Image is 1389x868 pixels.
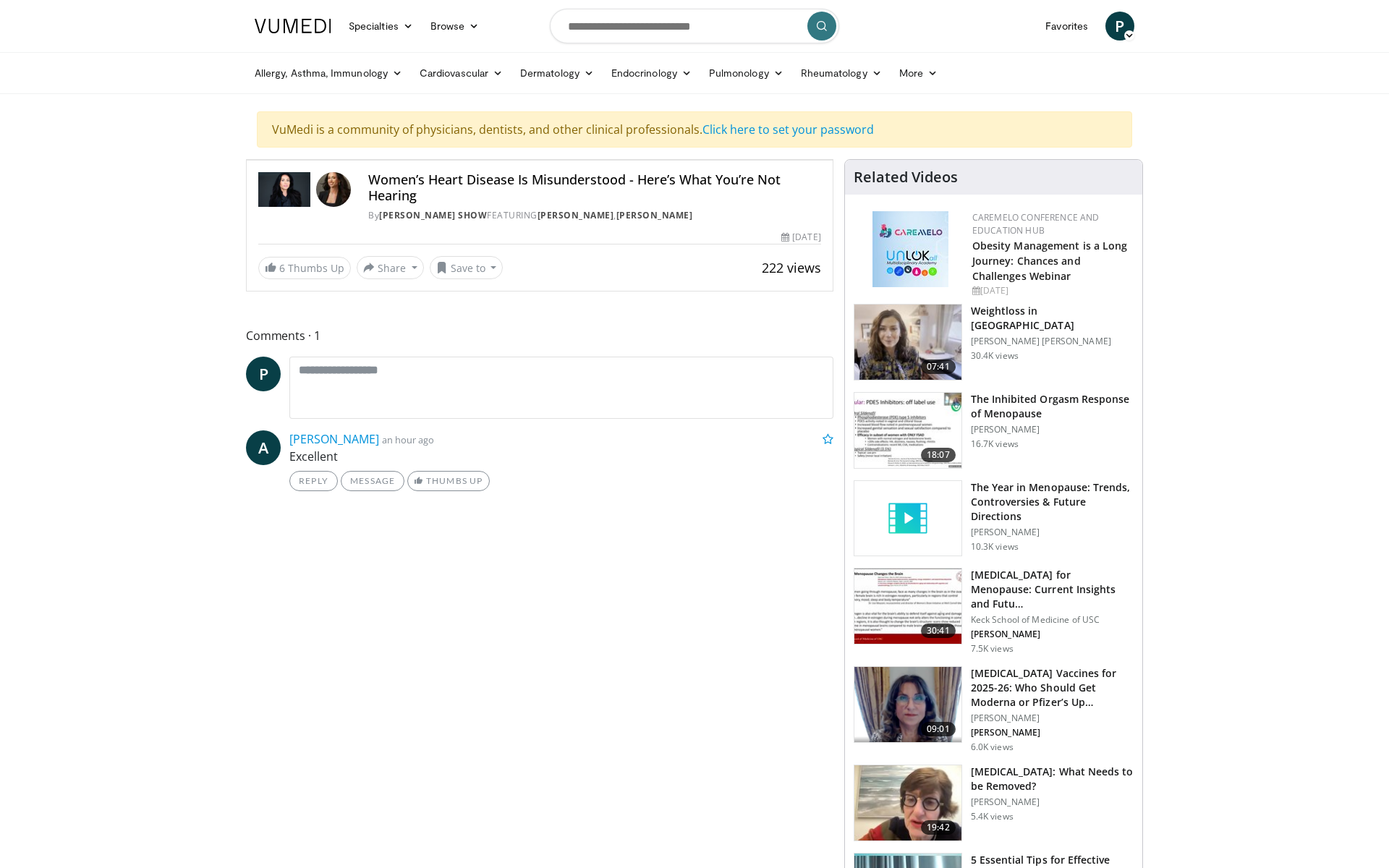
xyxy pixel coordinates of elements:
[700,59,792,88] a: Pulmonology
[854,392,1134,469] a: 18:07 The Inhibited Orgasm Response of Menopause [PERSON_NAME] 16.7K views
[246,430,281,465] a: A
[872,211,948,287] img: 45df64a9-a6de-482c-8a90-ada250f7980c.png.150x105_q85_autocrop_double_scale_upscale_version-0.2.jpg
[971,350,1019,362] p: 30.4K views
[854,667,961,742] img: 4e370bb1-17f0-4657-a42f-9b995da70d2f.png.150x105_q85_crop-smart_upscale.png
[854,393,961,468] img: 283c0f17-5e2d-42ba-a87c-168d447cdba4.150x105_q85_crop-smart_upscale.jpg
[616,209,693,221] a: [PERSON_NAME]
[921,448,956,462] span: 18:07
[971,712,1134,724] p: [PERSON_NAME]
[702,122,874,137] a: Click here to set your password
[971,304,1134,333] h3: Weightloss in [GEOGRAPHIC_DATA]
[255,19,331,33] img: VuMedi Logo
[411,59,511,88] a: Cardiovascular
[921,722,956,736] span: 09:01
[971,741,1014,753] p: 6.0K views
[781,231,820,244] div: [DATE]
[550,9,839,43] input: Search topics, interventions
[921,359,956,374] span: 07:41
[854,569,961,644] img: 47271b8a-94f4-49c8-b914-2a3d3af03a9e.150x105_q85_crop-smart_upscale.jpg
[511,59,603,88] a: Dermatology
[379,209,487,221] a: [PERSON_NAME] Show
[971,765,1134,793] h3: [MEDICAL_DATA]: What Needs to be Removed?
[854,305,961,380] img: 9983fed1-7565-45be-8934-aef1103ce6e2.150x105_q85_crop-smart_upscale.jpg
[279,261,285,275] span: 6
[368,172,820,203] h4: Women’s Heart Disease Is Misunderstood - Here’s What You’re Not Hearing
[246,59,411,88] a: Allergy, Asthma, Immunology
[792,59,891,88] a: Rheumatology
[971,666,1134,710] h3: [MEDICAL_DATA] Vaccines for 2025-26: Who Should Get Moderna or Pfizer’s Up…
[422,12,488,41] a: Browse
[246,357,281,391] a: P
[972,284,1131,297] div: [DATE]
[971,568,1134,611] h3: [MEDICAL_DATA] for Menopause: Current Insights and Futu…
[921,820,956,835] span: 19:42
[382,433,434,446] small: an hour ago
[971,643,1014,655] p: 7.5K views
[430,256,504,279] button: Save to
[341,471,404,491] a: Message
[971,541,1019,553] p: 10.3K views
[1105,12,1134,41] a: P
[368,209,820,222] div: By FEATURING ,
[972,239,1128,283] a: Obesity Management is a Long Journey: Chances and Challenges Webinar
[854,480,1134,557] a: The Year in Menopause: Trends, Controversies & Future Directions [PERSON_NAME] 10.3K views
[854,304,1134,380] a: 07:41 Weightloss in [GEOGRAPHIC_DATA] [PERSON_NAME] [PERSON_NAME] 30.4K views
[971,336,1134,347] p: [PERSON_NAME] [PERSON_NAME]
[971,614,1134,626] p: Keck School of Medicine of USC
[972,211,1100,237] a: CaReMeLO Conference and Education Hub
[1037,12,1097,41] a: Favorites
[316,172,351,207] img: Avatar
[971,796,1134,808] p: [PERSON_NAME]
[854,765,961,841] img: 4d0a4bbe-a17a-46ab-a4ad-f5554927e0d3.150x105_q85_crop-smart_upscale.jpg
[854,481,961,556] img: video_placeholder_short.svg
[971,424,1134,435] p: [PERSON_NAME]
[258,257,351,279] a: 6 Thumbs Up
[854,568,1134,655] a: 30:41 [MEDICAL_DATA] for Menopause: Current Insights and Futu… Keck School of Medicine of USC [PE...
[971,629,1134,640] p: [PERSON_NAME]
[971,811,1014,822] p: 5.4K views
[971,392,1134,421] h3: The Inhibited Orgasm Response of Menopause
[357,256,424,279] button: Share
[538,209,614,221] a: [PERSON_NAME]
[854,765,1134,841] a: 19:42 [MEDICAL_DATA]: What Needs to be Removed? [PERSON_NAME] 5.4K views
[289,471,338,491] a: Reply
[971,727,1134,739] p: [PERSON_NAME]
[971,438,1019,450] p: 16.7K views
[971,527,1134,538] p: [PERSON_NAME]
[246,326,833,345] span: Comments 1
[258,172,310,207] img: Dr. Gabrielle Lyon Show
[854,666,1134,753] a: 09:01 [MEDICAL_DATA] Vaccines for 2025-26: Who Should Get Moderna or Pfizer’s Up… [PERSON_NAME] [...
[891,59,946,88] a: More
[921,624,956,638] span: 30:41
[603,59,700,88] a: Endocrinology
[289,431,379,447] a: [PERSON_NAME]
[762,259,821,276] span: 222 views
[854,169,958,186] h4: Related Videos
[407,471,489,491] a: Thumbs Up
[340,12,422,41] a: Specialties
[289,448,833,465] p: Excellent
[257,111,1132,148] div: VuMedi is a community of physicians, dentists, and other clinical professionals.
[971,480,1134,524] h3: The Year in Menopause: Trends, Controversies & Future Directions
